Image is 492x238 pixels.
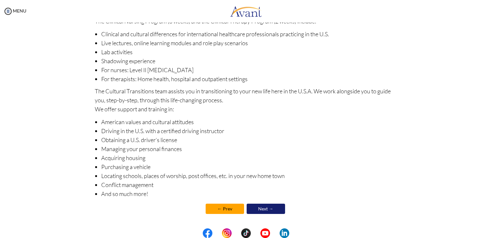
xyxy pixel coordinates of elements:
li: Clinical and cultural differences for international healthcare professionals practicing in the U.S. [101,30,398,38]
li: Locating schools, places of worship, post offices, etc. in your new home town [101,171,398,180]
img: tt.png [241,228,251,238]
li: Managing your personal finances [101,144,398,153]
img: icon-menu.png [3,6,13,16]
li: Shadowing experience [101,56,398,65]
img: yt.png [260,228,270,238]
a: MENU [3,8,26,13]
li: Acquiring housing [101,153,398,162]
img: blank.png [232,228,241,238]
img: blank.png [212,228,222,238]
img: blank.png [270,228,280,238]
li: Obtaining a U.S. driver’s license [101,135,398,144]
li: Purchasing a vehicle [101,162,398,171]
li: For therapists: Home health, hospital and outpatient settings [101,74,398,83]
img: in.png [222,228,232,238]
img: li.png [280,228,289,238]
li: Lab activities [101,47,398,56]
a: Next → [247,204,285,214]
p: The Cultural Transitions team assists you in transitioning to your new life here in the U.S.A. We... [95,87,398,114]
li: American values and cultural attitudes [101,117,398,126]
li: Live lectures, online learning modules and role play scenarios [101,38,398,47]
li: Conflict management [101,180,398,189]
img: blank.png [251,228,260,238]
li: Driving in the U.S. with a certified driving instructor [101,126,398,135]
img: logo.png [230,2,262,21]
li: For nurses: Level II [MEDICAL_DATA] [101,65,398,74]
li: And so much more! [101,189,398,198]
img: fb.png [203,228,212,238]
a: ← Prev [206,204,244,214]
